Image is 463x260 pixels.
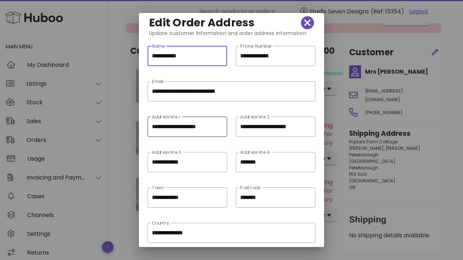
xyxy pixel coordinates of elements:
label: Address line 2 [240,114,269,120]
label: Town [152,185,163,191]
label: Postcode [240,185,260,191]
label: Phone Number [240,44,272,49]
label: Address line 1 [152,114,180,120]
label: Country [152,221,169,226]
label: Email [152,79,163,84]
h2: Edit Order Address [149,17,255,29]
div: Update customer information and order address information [143,29,320,43]
label: Address line 3 [152,150,181,155]
label: Name [152,44,165,49]
label: Address line 4 [240,150,270,155]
